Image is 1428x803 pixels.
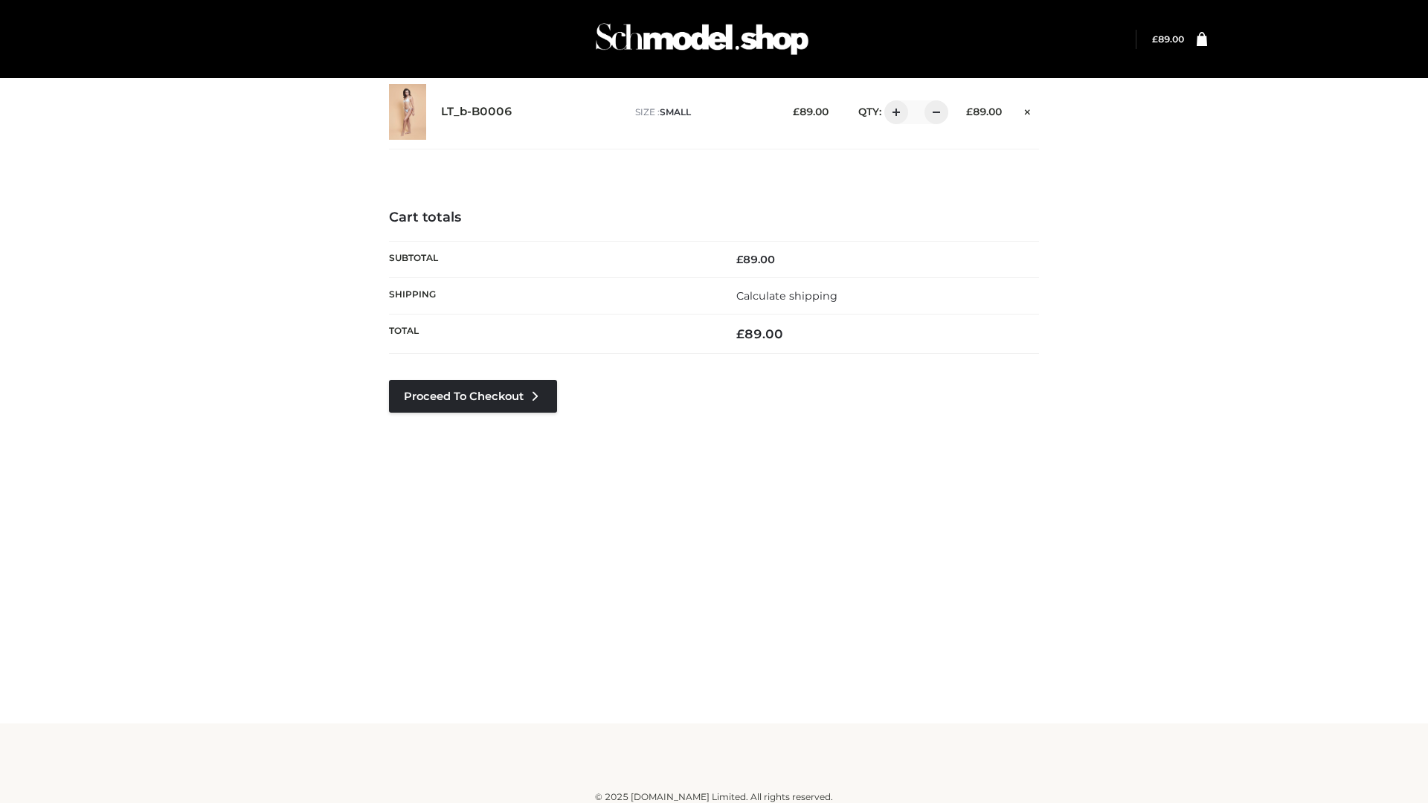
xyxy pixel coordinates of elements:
th: Shipping [389,277,714,314]
span: £ [1152,33,1158,45]
bdi: 89.00 [736,326,783,341]
th: Total [389,315,714,354]
bdi: 89.00 [736,253,775,266]
a: Proceed to Checkout [389,380,557,413]
a: Remove this item [1017,100,1039,120]
th: Subtotal [389,241,714,277]
span: £ [736,326,744,341]
span: £ [736,253,743,266]
bdi: 89.00 [1152,33,1184,45]
h4: Cart totals [389,210,1039,226]
span: £ [793,106,800,117]
a: Calculate shipping [736,289,837,303]
img: Schmodel Admin 964 [591,10,814,68]
p: size : [635,106,770,119]
bdi: 89.00 [793,106,829,117]
span: SMALL [660,106,691,117]
bdi: 89.00 [966,106,1002,117]
div: QTY: [843,100,943,124]
a: LT_b-B0006 [441,105,512,119]
a: £89.00 [1152,33,1184,45]
span: £ [966,106,973,117]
